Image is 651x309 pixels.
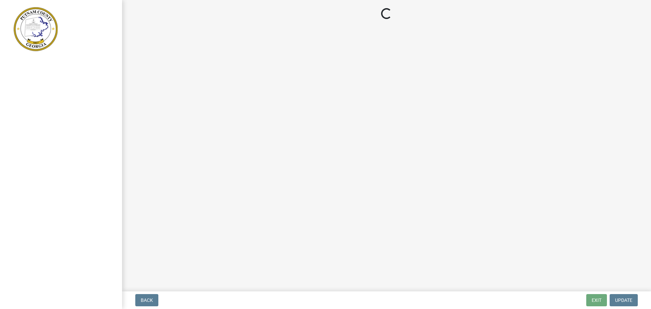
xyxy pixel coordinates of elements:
[586,294,607,306] button: Exit
[615,297,632,303] span: Update
[610,294,638,306] button: Update
[135,294,158,306] button: Back
[141,297,153,303] span: Back
[14,7,58,51] img: Putnam County, Georgia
